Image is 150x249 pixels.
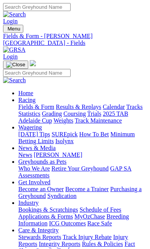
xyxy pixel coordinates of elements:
a: Become an Owner [18,186,64,192]
a: Calendar [103,104,125,110]
a: Applications & Forms [18,213,73,220]
img: Search [3,77,26,84]
a: Grading [42,110,62,117]
a: Get Involved [18,179,50,185]
div: Industry [18,206,147,227]
a: Home [18,90,33,96]
a: GAP SA Assessments [18,165,131,179]
a: Login [3,18,18,24]
div: News & Media [18,152,147,158]
a: Minimum Betting Limits [18,131,135,144]
a: News & Media [18,145,56,151]
div: Greyhounds as Pets [18,165,147,179]
a: Bookings & Scratchings [18,206,78,213]
a: Become a Trainer [65,186,109,192]
a: News [18,152,32,158]
a: Tracks [126,104,143,110]
img: Search [3,11,26,18]
a: Retire Your Greyhound [52,165,109,172]
a: 2025 TAB Adelaide Cup [18,110,128,124]
input: Search [3,3,71,11]
a: Syndication [47,193,76,199]
a: Track Maintenance [75,117,122,124]
a: ICG Outcomes [49,220,85,227]
button: Toggle navigation [3,25,23,33]
a: Track Injury Rebate [63,234,111,240]
a: Breeding Information [18,213,129,227]
a: Greyhounds as Pets [18,158,66,165]
a: Integrity Reports [39,241,81,247]
a: Purchasing a Greyhound [18,186,142,199]
a: Rules & Policies [82,241,123,247]
a: How To Bet [79,131,109,137]
a: SUREpick [52,131,77,137]
a: MyOzChase [74,213,105,220]
a: Isolynx [55,138,74,144]
a: Trials [87,110,102,117]
a: Injury Reports [18,234,128,247]
a: [DATE] Tips [18,131,50,137]
a: Schedule of Fees [79,206,121,213]
a: Statistics [18,110,40,117]
a: Wagering [18,124,42,131]
span: Menu [8,26,20,32]
img: GRSA [3,46,26,53]
a: Who We Are [18,165,50,172]
img: logo-grsa-white.png [30,60,36,66]
a: [PERSON_NAME] [34,152,82,158]
a: Industry [18,200,39,206]
a: Racing [18,97,35,103]
a: Race Safe [87,220,112,227]
a: Results & Replays [56,104,101,110]
img: Close [6,62,25,68]
a: Care & Integrity [18,227,59,233]
a: Coursing [63,110,86,117]
button: Toggle navigation [3,61,28,69]
a: Weights [53,117,73,124]
div: Wagering [18,131,147,145]
a: Login [3,53,18,60]
a: Fields & Form - [PERSON_NAME][GEOGRAPHIC_DATA] - Fields [3,33,147,46]
a: Stewards Reports [18,234,61,240]
div: Get Involved [18,186,147,200]
a: Fields & Form [18,104,54,110]
div: Racing [18,104,147,124]
input: Search [3,69,71,77]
